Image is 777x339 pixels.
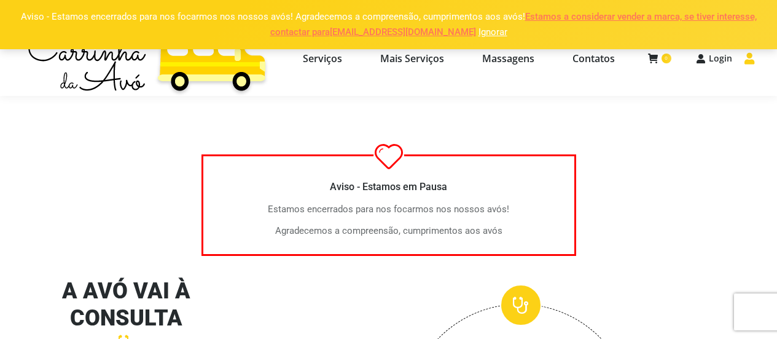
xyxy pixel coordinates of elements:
[478,26,507,38] a: Ignorar
[5,277,249,332] h2: A AVÓ VAI À CONSULTA
[364,31,460,85] a: Mais Serviços
[222,181,556,193] h3: Aviso - Estamos em Pausa
[303,52,342,65] span: Serviços
[482,52,534,65] span: Massagens
[287,31,358,85] a: Serviços
[203,202,574,254] div: Estamos encerrados para nos focarmos nos nossos avós!
[648,53,671,64] a: 0
[222,223,556,239] p: Agradecemos a compreensão, cumprimentos aos avós
[556,31,631,85] a: Contatos
[696,53,732,64] a: Login
[466,31,550,85] a: Massagens
[572,52,615,65] span: Contatos
[23,20,271,96] img: Carrinha da Avó
[380,52,444,65] span: Mais Serviços
[662,54,671,63] span: 0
